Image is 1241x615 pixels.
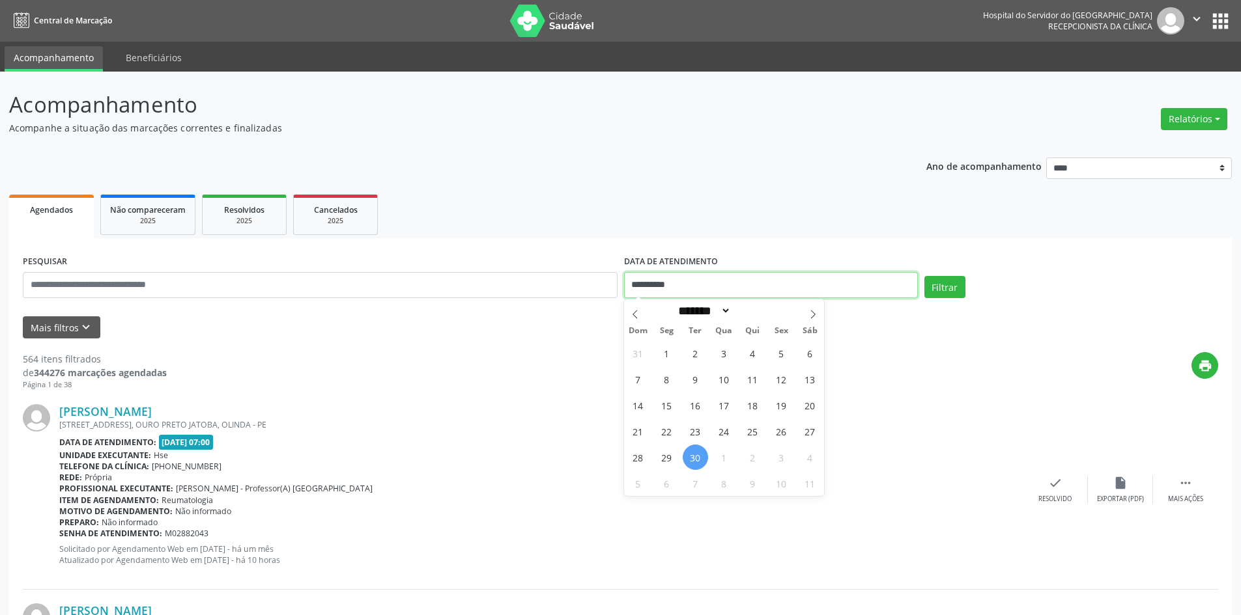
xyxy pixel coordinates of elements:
span: Sex [767,327,795,335]
span: Outubro 3, 2025 [769,444,794,470]
a: Central de Marcação [9,10,112,31]
span: Setembro 24, 2025 [711,418,737,444]
i:  [1178,476,1193,490]
p: Acompanhe a situação das marcações correntes e finalizadas [9,121,865,135]
button:  [1184,7,1209,34]
span: Dom [624,327,653,335]
input: Year [731,304,774,318]
span: Setembro 19, 2025 [769,392,794,418]
button: Mais filtroskeyboard_arrow_down [23,316,100,339]
span: Agendados [30,204,73,215]
p: Solicitado por Agendamento Web em [DATE] - há um mês Atualizado por Agendamento Web em [DATE] - h... [59,543,1023,566]
span: Não compareceram [110,204,186,215]
img: img [23,404,50,431]
b: Preparo: [59,517,99,528]
label: PESQUISAR [23,252,67,272]
span: Setembro 26, 2025 [769,418,794,444]
span: Outubro 9, 2025 [740,471,765,496]
span: Qua [709,327,738,335]
i:  [1190,12,1204,26]
i: keyboard_arrow_down [79,320,93,335]
span: Setembro 10, 2025 [711,366,737,392]
b: Rede: [59,472,82,483]
i: print [1198,359,1212,373]
span: Sáb [795,327,824,335]
span: Central de Marcação [34,15,112,26]
b: Motivo de agendamento: [59,506,173,517]
div: 564 itens filtrados [23,352,167,366]
div: Exportar (PDF) [1097,495,1144,504]
span: Setembro 21, 2025 [625,418,651,444]
span: Setembro 20, 2025 [797,392,823,418]
span: Setembro 25, 2025 [740,418,765,444]
b: Senha de atendimento: [59,528,162,539]
span: [DATE] 07:00 [159,435,214,450]
span: Setembro 9, 2025 [683,366,708,392]
button: print [1191,352,1218,379]
span: M02882043 [165,528,208,539]
b: Unidade executante: [59,450,151,461]
p: Ano de acompanhamento [926,157,1042,174]
span: Setembro 28, 2025 [625,444,651,470]
span: [PHONE_NUMBER] [152,461,221,472]
span: Setembro 8, 2025 [654,366,679,392]
button: Relatórios [1161,108,1227,130]
span: Setembro 13, 2025 [797,366,823,392]
span: Própria [85,472,112,483]
span: Seg [652,327,681,335]
span: Outubro 8, 2025 [711,471,737,496]
span: Outubro 10, 2025 [769,471,794,496]
span: Reumatologia [162,495,213,506]
div: 2025 [212,216,277,226]
span: Setembro 18, 2025 [740,392,765,418]
span: Setembro 15, 2025 [654,392,679,418]
a: Beneficiários [117,46,191,69]
div: Mais ações [1168,495,1203,504]
div: 2025 [110,216,186,226]
span: Setembro 27, 2025 [797,418,823,444]
div: Resolvido [1038,495,1072,504]
span: Setembro 6, 2025 [797,340,823,366]
span: Setembro 5, 2025 [769,340,794,366]
b: Profissional executante: [59,483,173,494]
span: Setembro 23, 2025 [683,418,708,444]
span: Setembro 30, 2025 [683,444,708,470]
span: Setembro 16, 2025 [683,392,708,418]
span: Outubro 1, 2025 [711,444,737,470]
p: Acompanhamento [9,89,865,121]
span: Resolvidos [224,204,264,215]
div: 2025 [303,216,368,226]
b: Telefone da clínica: [59,461,149,472]
span: Hse [154,450,168,461]
strong: 344276 marcações agendadas [34,366,167,379]
span: Setembro 14, 2025 [625,392,651,418]
span: Qui [738,327,767,335]
button: apps [1209,10,1232,33]
span: Setembro 29, 2025 [654,444,679,470]
a: [PERSON_NAME] [59,404,152,418]
span: Outubro 11, 2025 [797,471,823,496]
a: Acompanhamento [5,46,103,72]
span: Setembro 22, 2025 [654,418,679,444]
span: Outubro 2, 2025 [740,444,765,470]
span: Outubro 6, 2025 [654,471,679,496]
select: Month [674,304,732,318]
span: Outubro 5, 2025 [625,471,651,496]
b: Item de agendamento: [59,495,159,506]
div: Hospital do Servidor do [GEOGRAPHIC_DATA] [983,10,1152,21]
button: Filtrar [924,276,965,298]
span: Não informado [102,517,158,528]
span: Cancelados [314,204,358,215]
span: Setembro 12, 2025 [769,366,794,392]
span: Setembro 17, 2025 [711,392,737,418]
span: [PERSON_NAME] - Professor(A) [GEOGRAPHIC_DATA] [176,483,373,494]
span: Outubro 4, 2025 [797,444,823,470]
span: Setembro 7, 2025 [625,366,651,392]
span: Setembro 4, 2025 [740,340,765,366]
span: Não informado [175,506,231,517]
span: Setembro 3, 2025 [711,340,737,366]
div: [STREET_ADDRESS], OURO PRETO JATOBA, OLINDA - PE [59,419,1023,430]
span: Ter [681,327,709,335]
div: de [23,366,167,379]
span: Setembro 1, 2025 [654,340,679,366]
